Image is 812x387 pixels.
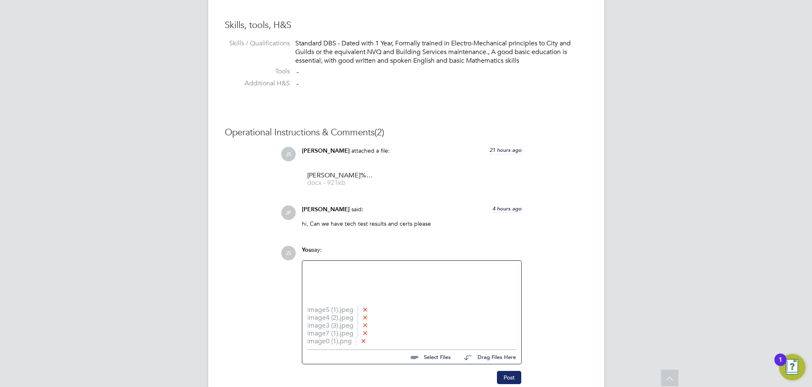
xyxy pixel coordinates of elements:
[307,337,516,345] li: image0 (1).png
[490,146,522,153] span: 21 hours ago
[779,360,782,370] div: 1
[225,67,290,76] label: Tools
[497,371,521,384] button: Post
[351,147,390,154] span: attached a file:
[307,322,516,330] li: image3 (3).jpeg
[779,354,805,380] button: Open Resource Center, 1 new notification
[302,246,312,253] span: You
[225,19,588,31] h3: Skills, tools, H&S
[225,79,290,88] label: Additional H&S
[307,180,373,186] span: docx - 921kb
[281,205,296,220] span: JP
[307,330,516,337] li: image7 (1).jpeg
[492,205,522,212] span: 4 hours ago
[457,349,516,366] button: Drag Files Here
[302,206,350,213] span: [PERSON_NAME]
[351,205,363,213] span: said:
[281,246,296,260] span: JS
[295,39,588,65] div: Standard DBS - Dated with 1 Year, Formally trained in Electro-Mechanical principles to City and G...
[307,314,516,322] li: image4 (2).jpeg
[302,220,522,227] p: hi, Can we have tech test results and certs please
[302,147,350,154] span: [PERSON_NAME]
[297,68,299,76] span: -
[307,306,516,314] li: image5 (1).jpeg
[225,127,588,139] h3: Operational Instructions & Comments
[307,172,373,186] a: [PERSON_NAME]%20Dave%20-%20Formatted%20Resume%20(1) docx - 921kb
[225,39,290,48] label: Skills / Qualifications
[374,127,384,138] span: (2)
[281,147,296,161] span: JS
[307,172,373,179] span: [PERSON_NAME]%20Dave%20-%20Formatted%20Resume%20(1)
[297,80,299,88] span: -
[302,246,522,260] div: say:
